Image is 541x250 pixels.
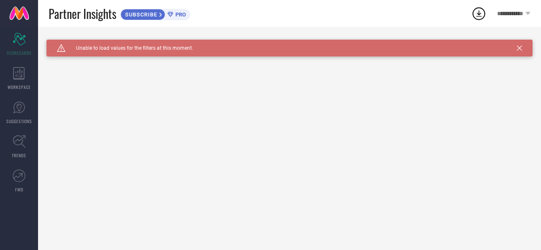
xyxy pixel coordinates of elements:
span: Partner Insights [49,5,116,22]
a: SUBSCRIBEPRO [120,7,190,20]
span: SUBSCRIBE [121,11,159,18]
span: Unable to load values for the filters at this moment. [66,45,193,51]
span: SCORECARDS [7,50,32,56]
span: WORKSPACE [8,84,31,90]
span: TRENDS [12,152,26,159]
span: SUGGESTIONS [6,118,32,124]
div: Unable to load filters at this moment. Please try later. [46,40,533,46]
div: Open download list [471,6,486,21]
span: FWD [15,186,23,193]
span: PRO [173,11,186,18]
